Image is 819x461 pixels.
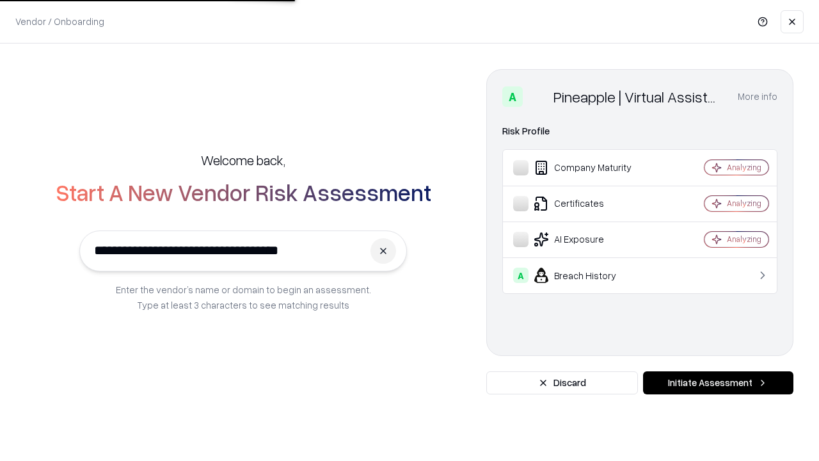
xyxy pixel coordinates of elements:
[528,86,548,107] img: Pineapple | Virtual Assistant Agency
[502,86,523,107] div: A
[727,162,761,173] div: Analyzing
[727,198,761,209] div: Analyzing
[513,268,666,283] div: Breach History
[486,371,638,394] button: Discard
[513,268,529,283] div: A
[513,160,666,175] div: Company Maturity
[116,282,371,312] p: Enter the vendor’s name or domain to begin an assessment. Type at least 3 characters to see match...
[201,151,285,169] h5: Welcome back,
[502,124,777,139] div: Risk Profile
[643,371,793,394] button: Initiate Assessment
[513,196,666,211] div: Certificates
[738,85,777,108] button: More info
[15,15,104,28] p: Vendor / Onboarding
[727,234,761,245] div: Analyzing
[56,179,431,205] h2: Start A New Vendor Risk Assessment
[513,232,666,247] div: AI Exposure
[553,86,722,107] div: Pineapple | Virtual Assistant Agency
